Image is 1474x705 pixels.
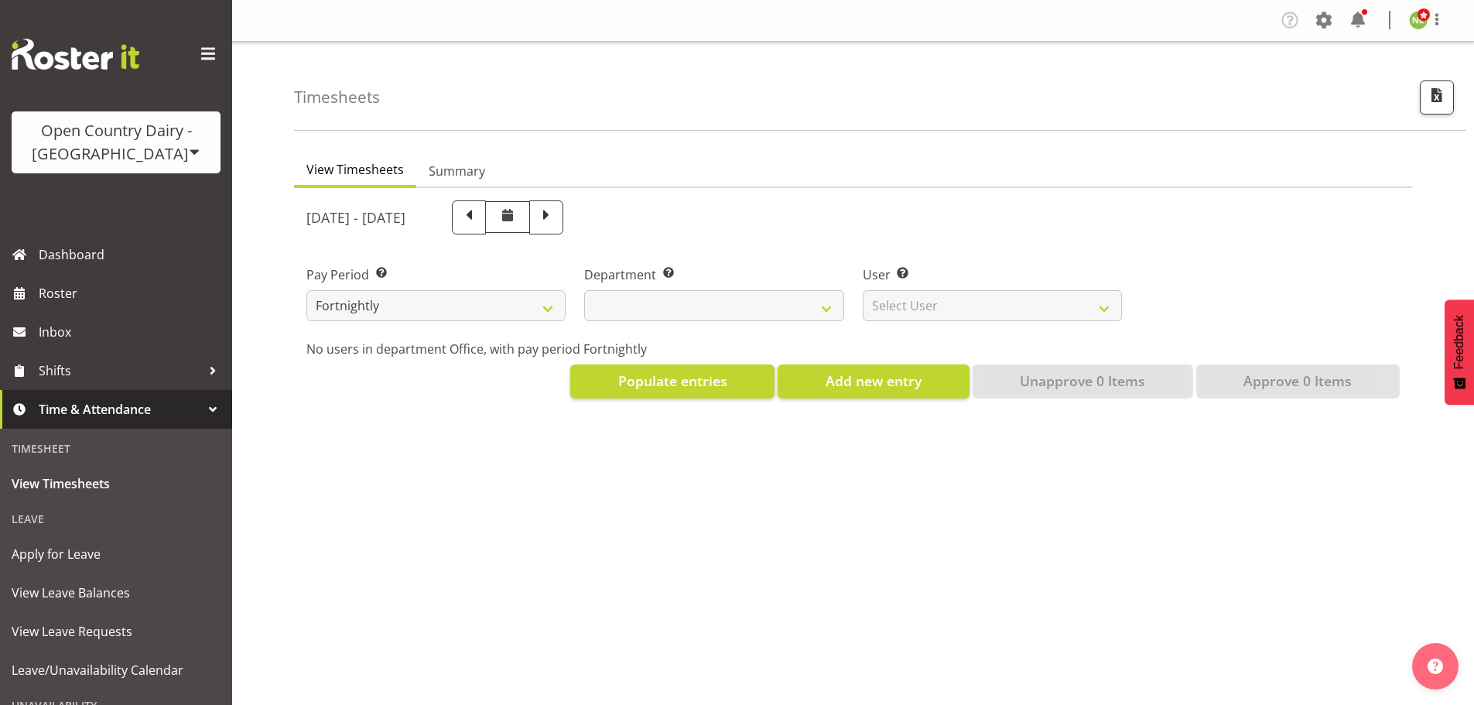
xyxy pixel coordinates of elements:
[12,620,221,643] span: View Leave Requests
[863,265,1122,284] label: User
[826,371,922,391] span: Add new entry
[39,359,201,382] span: Shifts
[306,265,566,284] label: Pay Period
[306,340,1400,358] p: No users in department Office, with pay period Fortnightly
[1196,364,1400,399] button: Approve 0 Items
[12,39,139,70] img: Rosterit website logo
[39,320,224,344] span: Inbox
[1452,315,1466,369] span: Feedback
[618,371,727,391] span: Populate entries
[39,282,224,305] span: Roster
[27,119,205,166] div: Open Country Dairy - [GEOGRAPHIC_DATA]
[306,209,405,226] h5: [DATE] - [DATE]
[4,535,228,573] a: Apply for Leave
[584,265,843,284] label: Department
[1243,371,1352,391] span: Approve 0 Items
[306,160,404,179] span: View Timesheets
[4,433,228,464] div: Timesheet
[12,472,221,495] span: View Timesheets
[1420,80,1454,115] button: Export CSV
[4,651,228,690] a: Leave/Unavailability Calendar
[1428,659,1443,674] img: help-xxl-2.png
[4,612,228,651] a: View Leave Requests
[4,503,228,535] div: Leave
[1445,299,1474,405] button: Feedback - Show survey
[12,542,221,566] span: Apply for Leave
[39,398,201,421] span: Time & Attendance
[294,88,380,106] h4: Timesheets
[1020,371,1145,391] span: Unapprove 0 Items
[39,243,224,266] span: Dashboard
[4,573,228,612] a: View Leave Balances
[12,581,221,604] span: View Leave Balances
[12,659,221,682] span: Leave/Unavailability Calendar
[4,464,228,503] a: View Timesheets
[973,364,1193,399] button: Unapprove 0 Items
[570,364,775,399] button: Populate entries
[1409,11,1428,29] img: nicole-lloyd7454.jpg
[778,364,969,399] button: Add new entry
[429,162,485,180] span: Summary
